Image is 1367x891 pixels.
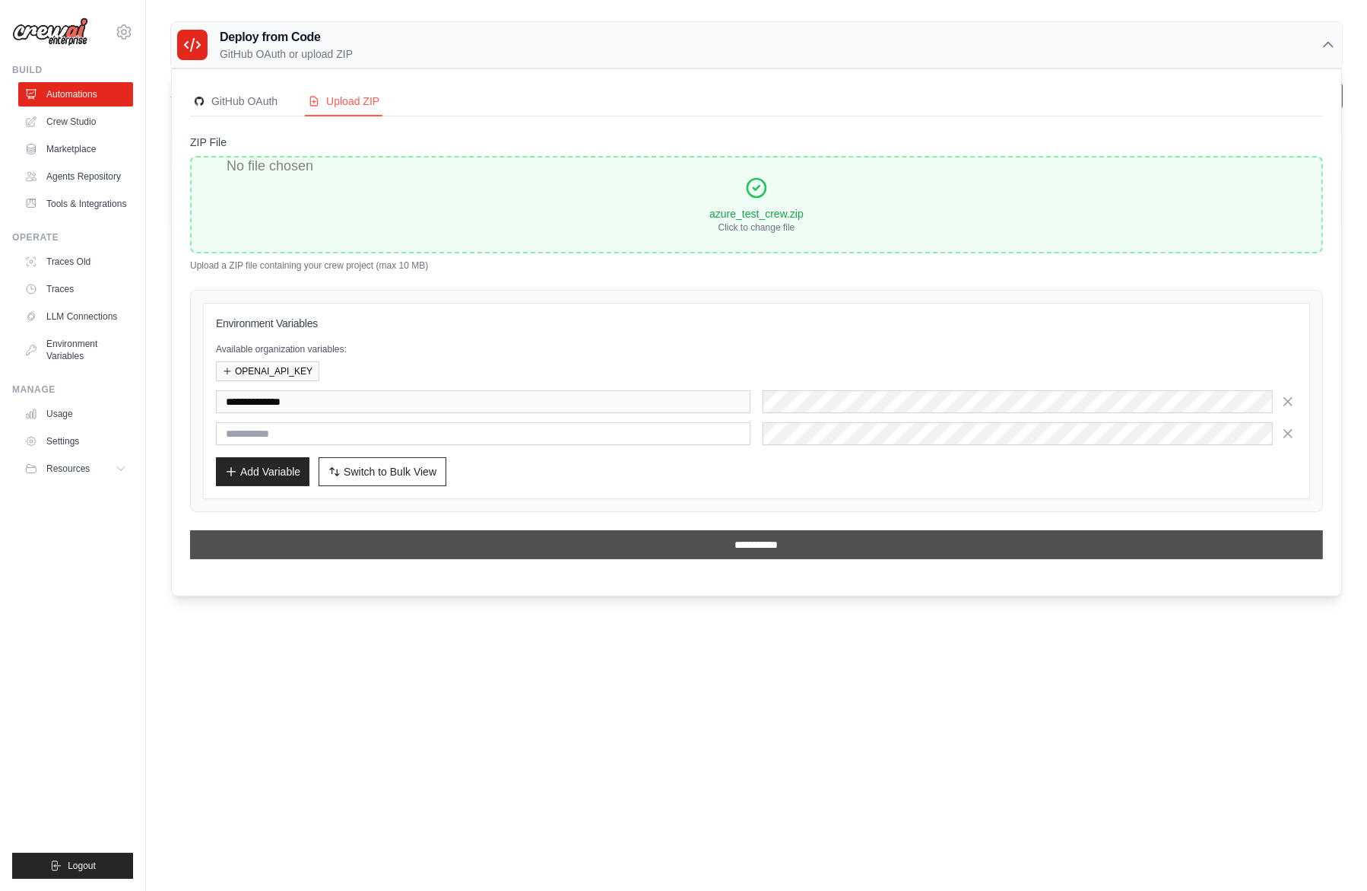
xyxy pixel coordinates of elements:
[46,463,90,475] span: Resources
[190,88,281,116] button: GitHubGitHub OAuth
[1291,818,1367,891] iframe: Chat Widget
[12,853,133,879] button: Logout
[18,137,133,161] a: Marketplace
[305,88,382,116] button: Upload ZIP
[12,18,88,46] img: Logo
[308,94,379,109] div: Upload ZIP
[68,860,96,872] span: Logout
[18,332,133,368] a: Environment Variables
[12,64,133,76] div: Build
[193,94,278,109] div: GitHub OAuth
[12,231,133,243] div: Operate
[18,164,133,189] a: Agents Repository
[220,28,353,46] h3: Deploy from Code
[190,259,1323,272] p: Upload a ZIP file containing your crew project (max 10 MB)
[12,383,133,396] div: Manage
[18,429,133,453] a: Settings
[18,402,133,426] a: Usage
[216,343,1297,355] p: Available organization variables:
[216,316,1297,331] h3: Environment Variables
[18,110,133,134] a: Crew Studio
[319,457,446,486] button: Switch to Bulk View
[216,361,319,381] button: OPENAI_API_KEY
[170,81,509,103] h2: Automations Live
[170,136,361,167] th: Crew
[190,135,1323,150] label: ZIP File
[344,464,436,479] span: Switch to Bulk View
[190,88,1323,116] nav: Deployment Source
[18,457,133,481] button: Resources
[18,304,133,329] a: LLM Connections
[170,103,509,118] p: Manage and monitor your active crew automations from this dashboard.
[18,82,133,107] a: Automations
[216,457,309,486] button: Add Variable
[18,250,133,274] a: Traces Old
[220,46,353,62] p: GitHub OAuth or upload ZIP
[193,95,205,107] img: GitHub
[18,192,133,216] a: Tools & Integrations
[18,277,133,301] a: Traces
